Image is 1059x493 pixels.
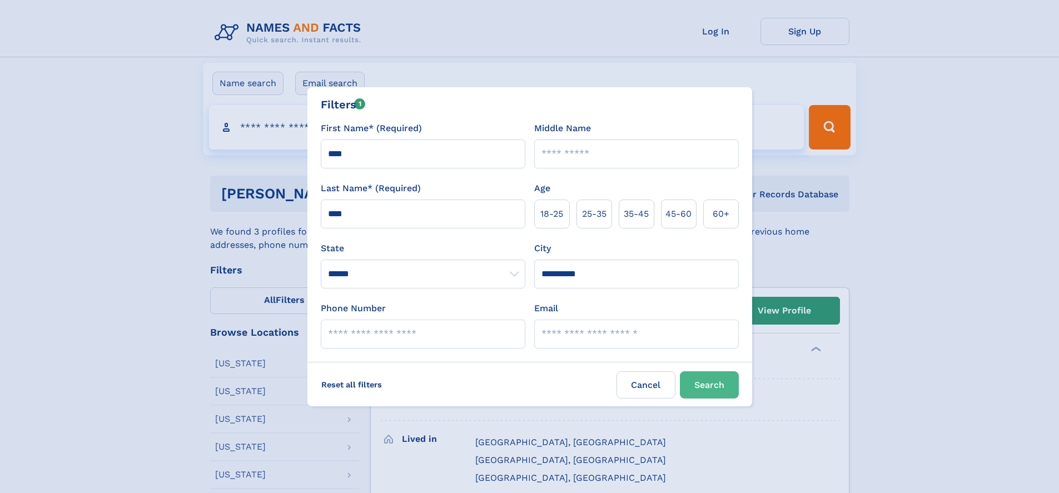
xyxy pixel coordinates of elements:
[534,242,551,255] label: City
[321,242,525,255] label: State
[534,182,550,195] label: Age
[665,207,692,221] span: 45‑60
[534,122,591,135] label: Middle Name
[540,207,563,221] span: 18‑25
[321,122,422,135] label: First Name* (Required)
[582,207,606,221] span: 25‑35
[321,182,421,195] label: Last Name* (Required)
[321,302,386,315] label: Phone Number
[713,207,729,221] span: 60+
[321,96,366,113] div: Filters
[314,371,389,398] label: Reset all filters
[616,371,675,399] label: Cancel
[534,302,558,315] label: Email
[624,207,649,221] span: 35‑45
[680,371,739,399] button: Search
